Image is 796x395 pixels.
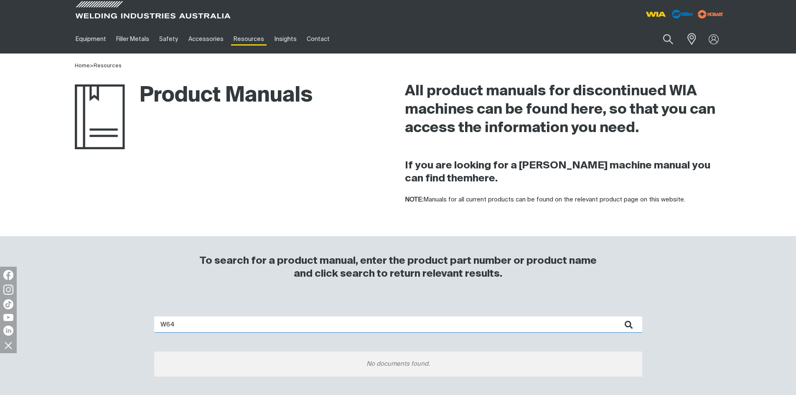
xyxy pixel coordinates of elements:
span: > [90,63,94,69]
img: hide socials [1,338,15,352]
img: Facebook [3,270,13,280]
img: TikTok [3,299,13,309]
img: miller [695,8,726,20]
a: Contact [302,25,335,54]
strong: If you are looking for a [PERSON_NAME] machine manual you can find them [405,161,710,183]
a: Resources [229,25,269,54]
a: Insights [269,25,301,54]
img: LinkedIn [3,326,13,336]
input: Enter search... [154,316,642,333]
a: Resources [94,63,122,69]
img: Instagram [3,285,13,295]
a: Equipment [71,25,111,54]
a: Safety [154,25,183,54]
img: YouTube [3,314,13,321]
p: Manuals for all current products can be found on the relevant product page on this website. [405,195,722,205]
div: No documents found. [154,352,642,377]
a: Filler Metals [111,25,154,54]
a: here. [473,173,498,183]
a: Accessories [183,25,229,54]
nav: Main [71,25,562,54]
a: Home [75,63,90,69]
h1: Product Manuals [75,82,313,110]
strong: NOTE: [405,196,423,203]
button: Search products [654,29,682,49]
h2: All product manuals for discontinued WIA machines can be found here, so that you can access the i... [405,82,722,138]
h3: To search for a product manual, enter the product part number or product name and click search to... [196,255,600,280]
input: Product name or item number... [643,29,682,49]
